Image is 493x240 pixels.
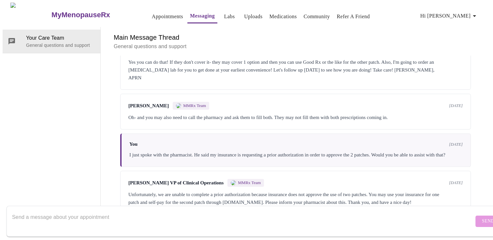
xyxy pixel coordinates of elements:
[26,42,95,48] p: General questions and support
[128,58,463,82] div: Yes you can do that! If they don't cover it- they may cover 1 option and then you can use Good Rx...
[26,34,95,42] span: Your Care Team
[51,11,110,19] h3: MyMenopauseRx
[128,191,463,206] div: Unfortunately, we are unable to complete a prior authorization because insurance does not approve...
[129,151,463,159] div: I just spoke with the pharmacist. He said my insurance is requesting a prior authorization in ord...
[219,10,240,23] button: Labs
[10,3,51,27] img: MyMenopauseRx Logo
[244,12,263,21] a: Uploads
[129,141,138,147] span: You
[114,43,477,50] p: General questions and support
[241,10,265,23] button: Uploads
[269,12,297,21] a: Medications
[420,11,478,20] span: Hi [PERSON_NAME]
[301,10,333,23] button: Community
[231,180,236,185] img: MMRX
[128,180,224,186] span: [PERSON_NAME] VP of Clinical Operations
[337,12,370,21] a: Refer a Friend
[190,11,215,20] a: Messaging
[128,103,169,109] span: [PERSON_NAME]
[304,12,330,21] a: Community
[128,113,463,121] div: Oh- and you may also need to call the pharmacy and ask them to fill both. They may not fill them ...
[152,12,183,21] a: Appointments
[12,211,474,232] textarea: Send a message about your appointment
[224,12,235,21] a: Labs
[51,4,136,26] a: MyMenopauseRx
[334,10,372,23] button: Refer a Friend
[449,180,463,185] span: [DATE]
[114,32,477,43] h6: Main Message Thread
[449,142,463,147] span: [DATE]
[187,9,217,23] button: Messaging
[449,103,463,108] span: [DATE]
[418,9,481,22] button: Hi [PERSON_NAME]
[149,10,186,23] button: Appointments
[183,103,206,108] span: MMRx Team
[3,30,100,53] div: Your Care TeamGeneral questions and support
[267,10,299,23] button: Medications
[176,103,181,108] img: MMRX
[238,180,261,185] span: MMRx Team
